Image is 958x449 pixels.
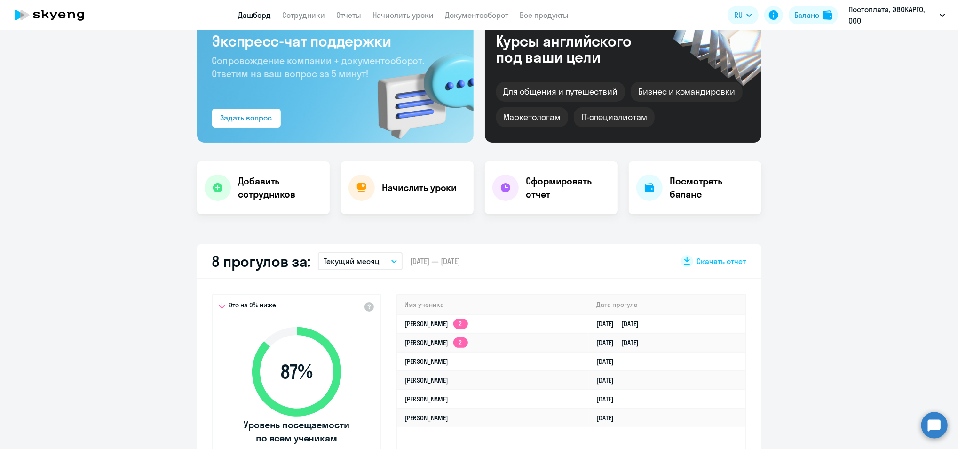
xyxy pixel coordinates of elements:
[589,295,745,314] th: Дата прогула
[670,175,754,201] h4: Посмотреть баланс
[596,357,621,366] a: [DATE]
[243,418,351,445] span: Уровень посещаемости по всем ученикам
[823,10,832,20] img: balance
[596,376,621,385] a: [DATE]
[364,37,474,143] img: bg-img
[496,33,657,65] div: Курсы английского под ваши цели
[789,6,838,24] button: Балансbalance
[596,338,646,347] a: [DATE][DATE]
[212,252,311,271] h2: 8 прогулов за:
[574,107,655,127] div: IT-специалистам
[238,10,271,20] a: Дашборд
[373,10,434,20] a: Начислить уроки
[405,357,449,366] a: [PERSON_NAME]
[405,376,449,385] a: [PERSON_NAME]
[453,319,468,329] app-skyeng-badge: 2
[405,320,468,328] a: [PERSON_NAME]2
[382,181,457,194] h4: Начислить уроки
[410,256,460,266] span: [DATE] — [DATE]
[243,361,351,383] span: 87 %
[283,10,325,20] a: Сотрудники
[848,4,936,26] p: Постоплата, ЭВОКАРГО, ООО
[212,32,459,50] h3: Экспресс-чат поддержки
[337,10,362,20] a: Отчеты
[318,252,403,270] button: Текущий месяц
[520,10,569,20] a: Все продукты
[397,295,589,314] th: Имя ученика
[445,10,509,20] a: Документооборот
[324,256,380,267] p: Текущий месяц
[844,4,950,26] button: Постоплата, ЭВОКАРГО, ООО
[631,82,743,102] div: Бизнес и командировки
[697,256,746,266] span: Скачать отчет
[596,395,621,403] a: [DATE]
[221,112,272,123] div: Задать вопрос
[734,9,743,21] span: RU
[596,320,646,328] a: [DATE][DATE]
[212,109,281,128] button: Задать вопрос
[728,6,759,24] button: RU
[405,338,468,347] a: [PERSON_NAME]2
[794,9,819,21] div: Баланс
[526,175,610,201] h4: Сформировать отчет
[496,107,568,127] div: Маркетологам
[453,337,468,348] app-skyeng-badge: 2
[405,414,449,422] a: [PERSON_NAME]
[405,395,449,403] a: [PERSON_NAME]
[229,301,278,312] span: Это на 9% ниже,
[596,414,621,422] a: [DATE]
[238,175,322,201] h4: Добавить сотрудников
[496,82,625,102] div: Для общения и путешествий
[212,55,425,80] span: Сопровождение компании + документооборот. Ответим на ваш вопрос за 5 минут!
